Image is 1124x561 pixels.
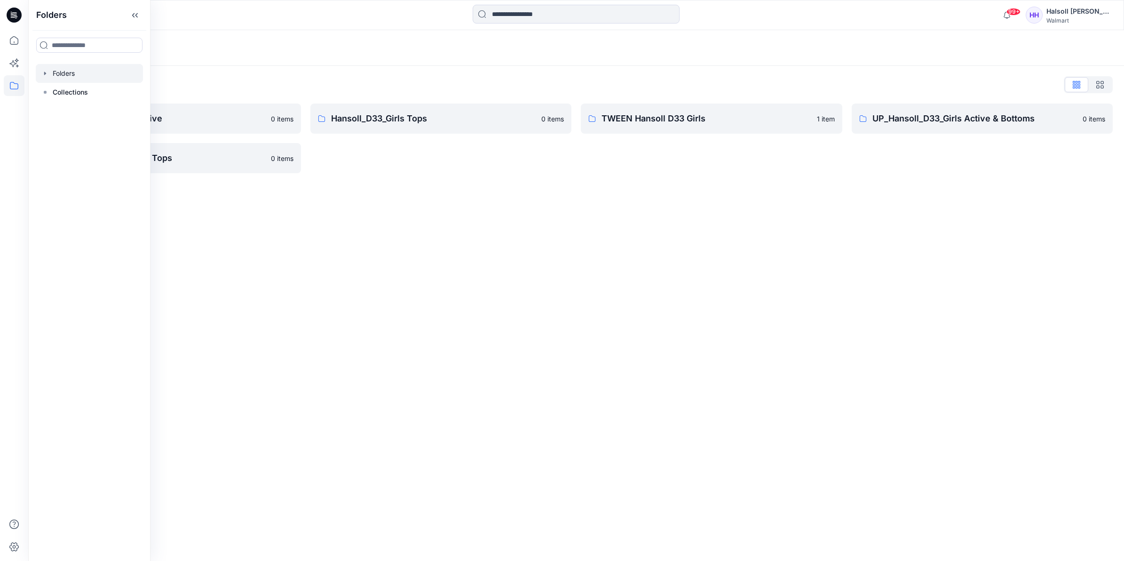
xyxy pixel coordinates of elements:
p: 0 items [1083,114,1105,124]
div: Halsoll [PERSON_NAME] Girls Design Team [1046,6,1112,17]
span: 99+ [1006,8,1021,16]
a: Hansoll_D33_Girls Tops0 items [310,104,572,134]
div: HH [1026,7,1043,24]
p: 0 items [271,153,293,163]
p: UP_Hansoll_D33_Girls Active & Bottoms [872,112,1077,125]
p: TWEEN Hansoll D33 Girls [602,112,811,125]
a: UP_Hansoll_D33_Girls Active & Bottoms0 items [852,104,1113,134]
p: UP_Hansoll_D33_Girls Tops [60,152,265,165]
p: 0 items [541,114,564,124]
p: 1 item [817,114,835,124]
p: Hansoll_D33_Girls Active [60,112,265,125]
p: 0 items [271,114,293,124]
p: Collections [53,87,88,98]
a: UP_Hansoll_D33_Girls Tops0 items [40,143,301,173]
p: Hansoll_D33_Girls Tops [331,112,536,125]
div: Walmart [1046,17,1112,24]
a: TWEEN Hansoll D33 Girls1 item [581,104,842,134]
a: Hansoll_D33_Girls Active0 items [40,104,301,134]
